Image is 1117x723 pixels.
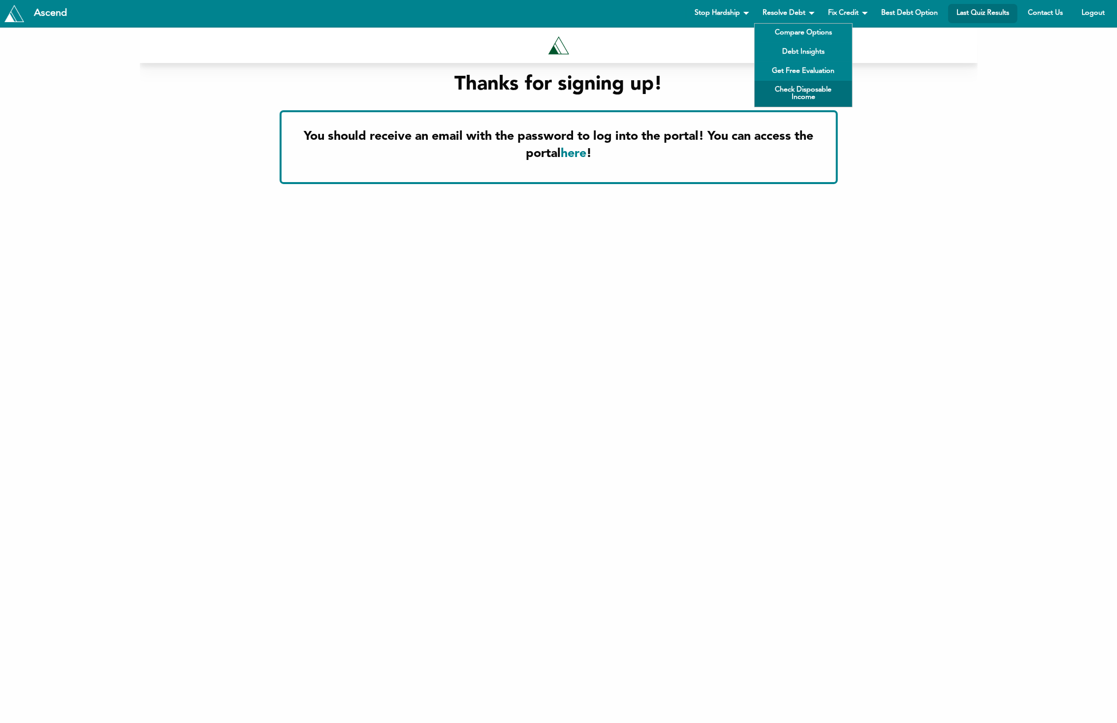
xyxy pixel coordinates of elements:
div: Ascend [26,8,75,18]
a: Check Disposable Income [755,81,852,107]
a: here [421,120,447,132]
img: Tryascend.com [4,5,24,22]
a: Contact Us [1020,4,1071,23]
a: Best Debt Option [873,4,946,23]
img: Tryascend.com [408,8,430,27]
h1: Thanks for signing up! [156,43,683,70]
a: Resolve Debt [754,4,818,23]
a: Tryascend.com [282,8,556,27]
a: Get Free Evaluation [755,62,852,81]
a: Tryascend.com Ascend [2,2,77,24]
a: Last Quiz Results [948,4,1018,23]
a: Fix Credit [820,4,871,23]
a: Logout [1073,4,1113,23]
a: Compare Options [755,24,852,43]
a: Debt Insights [755,43,852,62]
a: Stop Hardship [686,4,752,23]
h1: You should receive an email with the password to log into the portal! You can access the portal ! [158,100,681,134]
